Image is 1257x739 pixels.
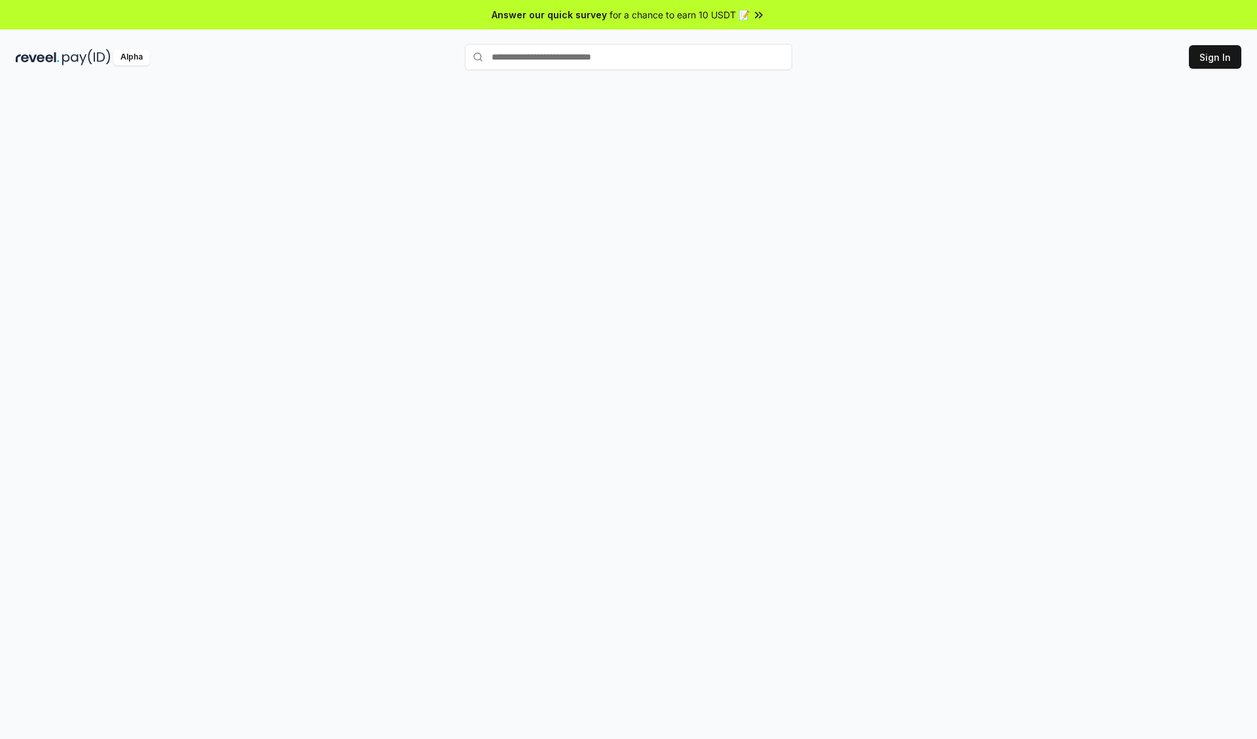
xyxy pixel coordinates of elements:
div: Alpha [113,49,150,65]
img: reveel_dark [16,49,60,65]
span: Answer our quick survey [492,8,607,22]
img: pay_id [62,49,111,65]
button: Sign In [1189,45,1241,69]
span: for a chance to earn 10 USDT 📝 [610,8,750,22]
